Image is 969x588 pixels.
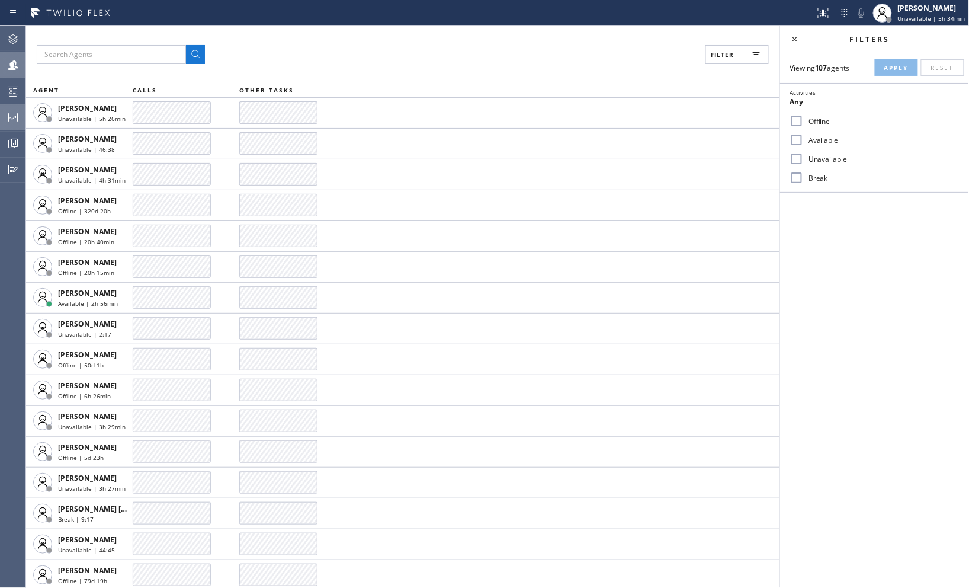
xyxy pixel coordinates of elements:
[58,145,115,154] span: Unavailable | 46:38
[58,381,117,391] span: [PERSON_NAME]
[58,411,117,421] span: [PERSON_NAME]
[853,5,869,21] button: Mute
[58,350,117,360] span: [PERSON_NAME]
[58,196,117,206] span: [PERSON_NAME]
[790,63,850,73] span: Viewing agents
[850,34,890,44] span: Filters
[58,288,117,298] span: [PERSON_NAME]
[711,50,734,59] span: Filter
[790,97,803,107] span: Any
[898,14,965,23] span: Unavailable | 5h 34min
[804,116,960,126] label: Offline
[790,88,960,97] div: Activities
[804,135,960,145] label: Available
[133,86,157,94] span: CALLS
[815,63,827,73] strong: 107
[58,330,111,338] span: Unavailable | 2:17
[58,442,117,452] span: [PERSON_NAME]
[58,484,126,493] span: Unavailable | 3h 27min
[58,114,126,123] span: Unavailable | 5h 26min
[58,473,117,483] span: [PERSON_NAME]
[58,565,117,576] span: [PERSON_NAME]
[58,226,117,237] span: [PERSON_NAME]
[58,299,118,308] span: Available | 2h 56min
[58,577,107,585] span: Offline | 79d 19h
[58,546,115,554] span: Unavailable | 44:45
[804,173,960,183] label: Break
[58,165,117,175] span: [PERSON_NAME]
[58,453,104,462] span: Offline | 5d 23h
[705,45,769,64] button: Filter
[58,515,94,523] span: Break | 9:17
[33,86,59,94] span: AGENT
[58,392,111,400] span: Offline | 6h 26min
[804,154,960,164] label: Unavailable
[58,257,117,267] span: [PERSON_NAME]
[239,86,294,94] span: OTHER TASKS
[58,535,117,545] span: [PERSON_NAME]
[58,103,117,113] span: [PERSON_NAME]
[58,134,117,144] span: [PERSON_NAME]
[58,319,117,329] span: [PERSON_NAME]
[37,45,186,64] input: Search Agents
[58,423,126,431] span: Unavailable | 3h 29min
[884,63,909,72] span: Apply
[875,59,918,76] button: Apply
[58,238,114,246] span: Offline | 20h 40min
[898,3,965,13] div: [PERSON_NAME]
[58,504,177,514] span: [PERSON_NAME] [PERSON_NAME]
[58,176,126,184] span: Unavailable | 4h 31min
[58,361,104,369] span: Offline | 50d 1h
[921,59,964,76] button: Reset
[58,269,114,277] span: Offline | 20h 15min
[58,207,111,215] span: Offline | 320d 20h
[931,63,954,72] span: Reset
